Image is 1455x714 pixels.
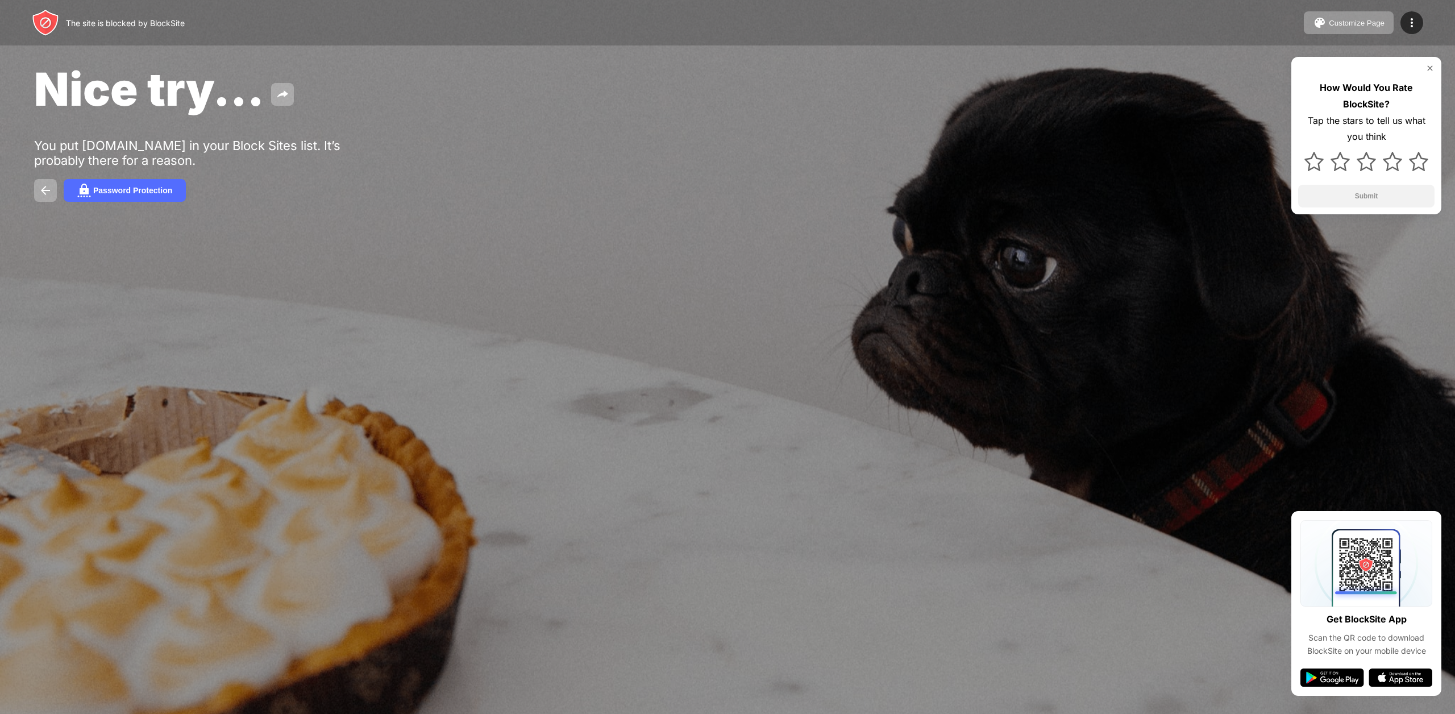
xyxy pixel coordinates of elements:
div: Tap the stars to tell us what you think [1298,113,1435,146]
div: You put [DOMAIN_NAME] in your Block Sites list. It’s probably there for a reason. [34,138,385,168]
span: Nice try... [34,61,264,117]
img: back.svg [39,184,52,197]
div: Customize Page [1329,19,1385,27]
div: Scan the QR code to download BlockSite on your mobile device [1300,632,1432,657]
img: star.svg [1409,152,1428,171]
div: The site is blocked by BlockSite [66,18,185,28]
img: app-store.svg [1369,669,1432,687]
img: rate-us-close.svg [1425,64,1435,73]
img: share.svg [276,88,289,101]
button: Customize Page [1304,11,1394,34]
img: google-play.svg [1300,669,1364,687]
img: password.svg [77,184,91,197]
img: qrcode.svg [1300,520,1432,607]
img: star.svg [1331,152,1350,171]
div: How Would You Rate BlockSite? [1298,80,1435,113]
button: Password Protection [64,179,186,202]
div: Get BlockSite App [1327,611,1407,628]
img: star.svg [1304,152,1324,171]
img: header-logo.svg [32,9,59,36]
img: star.svg [1357,152,1376,171]
button: Submit [1298,185,1435,207]
img: star.svg [1383,152,1402,171]
img: menu-icon.svg [1405,16,1419,30]
div: Password Protection [93,186,172,195]
img: pallet.svg [1313,16,1327,30]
